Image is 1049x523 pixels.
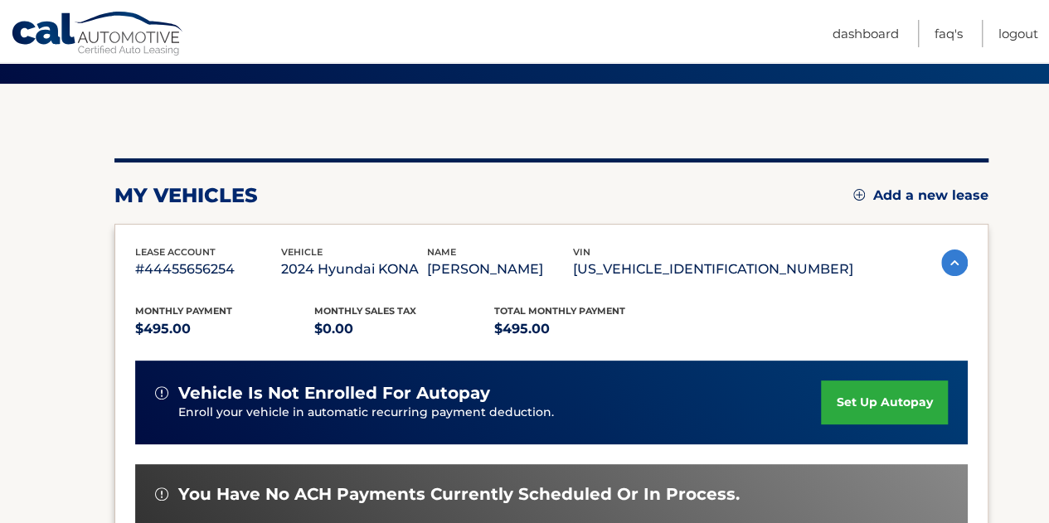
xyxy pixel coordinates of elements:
[155,487,168,501] img: alert-white.svg
[135,246,216,258] span: lease account
[821,380,947,424] a: set up autopay
[935,20,963,47] a: FAQ's
[135,305,232,317] span: Monthly Payment
[427,246,456,258] span: name
[114,183,258,208] h2: my vehicles
[314,305,416,317] span: Monthly sales Tax
[998,20,1038,47] a: Logout
[135,317,315,341] p: $495.00
[853,187,988,204] a: Add a new lease
[494,305,625,317] span: Total Monthly Payment
[281,246,323,258] span: vehicle
[178,383,490,404] span: vehicle is not enrolled for autopay
[941,249,968,276] img: accordion-active.svg
[155,386,168,400] img: alert-white.svg
[178,404,822,422] p: Enroll your vehicle in automatic recurring payment deduction.
[494,317,674,341] p: $495.00
[11,11,185,59] a: Cal Automotive
[281,258,427,281] p: 2024 Hyundai KONA
[314,317,494,341] p: $0.00
[427,258,573,281] p: [PERSON_NAME]
[135,258,281,281] p: #44455656254
[573,258,853,281] p: [US_VEHICLE_IDENTIFICATION_NUMBER]
[833,20,899,47] a: Dashboard
[853,189,865,201] img: add.svg
[178,484,740,505] span: You have no ACH payments currently scheduled or in process.
[573,246,590,258] span: vin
